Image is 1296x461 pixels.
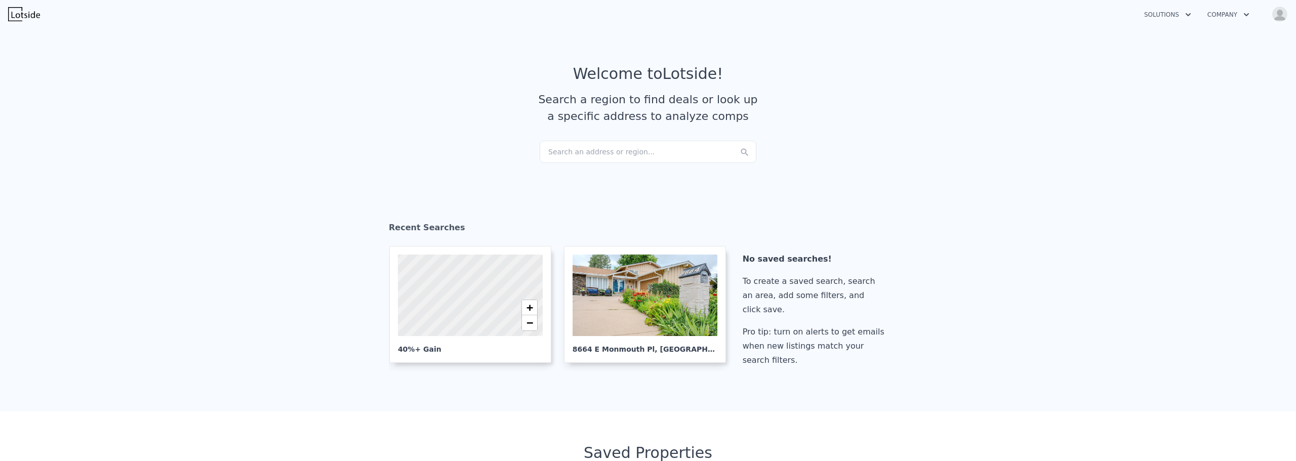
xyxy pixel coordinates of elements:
div: Recent Searches [389,214,907,246]
button: Solutions [1136,6,1199,24]
div: To create a saved search, search an area, add some filters, and click save. [743,274,888,317]
div: Pro tip: turn on alerts to get emails when new listings match your search filters. [743,325,888,367]
div: 40%+ Gain [398,336,543,354]
span: − [526,316,533,329]
div: Search a region to find deals or look up a specific address to analyze comps [535,91,761,124]
button: Company [1199,6,1258,24]
img: avatar [1272,6,1288,22]
span: + [526,301,533,314]
div: Search an address or region... [540,141,756,163]
a: 8664 E Monmouth Pl, [GEOGRAPHIC_DATA] [564,246,734,363]
div: No saved searches! [743,252,888,266]
a: 40%+ Gain [389,246,559,363]
div: Welcome to Lotside ! [573,65,723,83]
a: Zoom in [522,300,537,315]
div: 8664 E Monmouth Pl , [GEOGRAPHIC_DATA] [573,336,717,354]
a: Zoom out [522,315,537,330]
img: Lotside [8,7,40,21]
